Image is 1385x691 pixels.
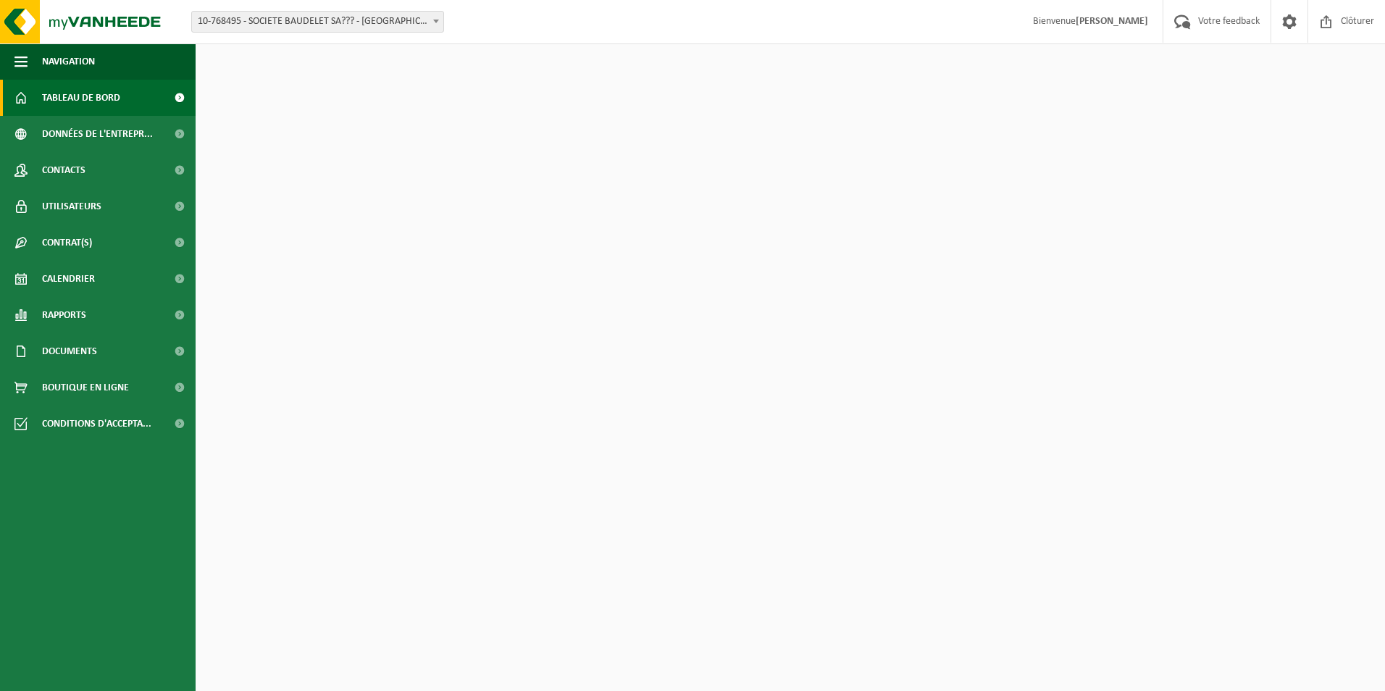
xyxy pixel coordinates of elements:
[42,188,101,225] span: Utilisateurs
[42,80,120,116] span: Tableau de bord
[42,152,85,188] span: Contacts
[42,333,97,369] span: Documents
[42,116,153,152] span: Données de l'entrepr...
[42,297,86,333] span: Rapports
[192,12,443,32] span: 10-768495 - SOCIETE BAUDELET SA??? - BLARINGHEM
[42,261,95,297] span: Calendrier
[42,225,92,261] span: Contrat(s)
[42,369,129,406] span: Boutique en ligne
[191,11,444,33] span: 10-768495 - SOCIETE BAUDELET SA??? - BLARINGHEM
[42,43,95,80] span: Navigation
[1076,16,1148,27] strong: [PERSON_NAME]
[42,406,151,442] span: Conditions d'accepta...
